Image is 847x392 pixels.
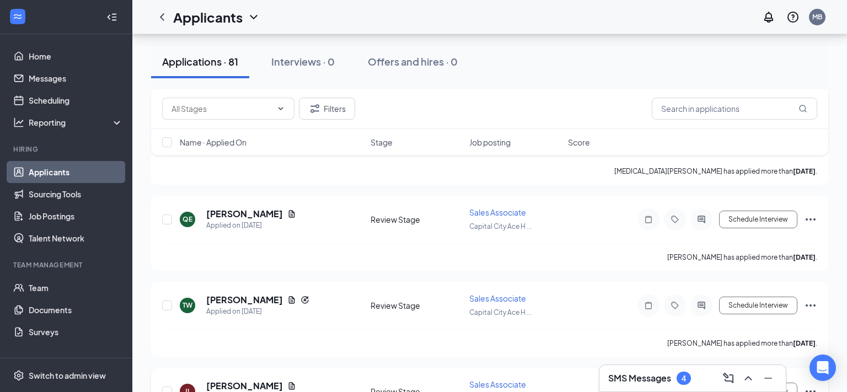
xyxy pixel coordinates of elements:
[29,89,123,111] a: Scheduling
[812,12,822,22] div: MB
[29,45,123,67] a: Home
[469,222,532,230] span: Capital City Ace H ...
[371,137,393,148] span: Stage
[682,374,686,383] div: 4
[695,215,708,224] svg: ActiveChat
[162,55,238,68] div: Applications · 81
[810,355,836,381] div: Open Intercom Messenger
[29,227,123,249] a: Talent Network
[568,137,590,148] span: Score
[29,117,124,128] div: Reporting
[13,117,24,128] svg: Analysis
[29,370,106,381] div: Switch to admin view
[798,104,807,113] svg: MagnifyingGlass
[762,372,775,385] svg: Minimize
[29,183,123,205] a: Sourcing Tools
[206,294,283,306] h5: [PERSON_NAME]
[469,137,511,148] span: Job posting
[29,161,123,183] a: Applicants
[786,10,800,24] svg: QuestionInfo
[608,372,671,384] h3: SMS Messages
[106,12,117,23] svg: Collapse
[156,10,169,24] svg: ChevronLeft
[12,11,23,22] svg: WorkstreamLogo
[762,10,775,24] svg: Notifications
[719,297,797,314] button: Schedule Interview
[469,207,526,217] span: Sales Associate
[720,369,737,387] button: ComposeMessage
[173,8,243,26] h1: Applicants
[368,55,458,68] div: Offers and hires · 0
[287,296,296,304] svg: Document
[667,253,817,262] p: [PERSON_NAME] has applied more than .
[793,167,816,175] b: [DATE]
[13,144,121,154] div: Hiring
[13,370,24,381] svg: Settings
[469,293,526,303] span: Sales Associate
[719,211,797,228] button: Schedule Interview
[206,306,309,317] div: Applied on [DATE]
[804,213,817,226] svg: Ellipses
[371,300,463,311] div: Review Stage
[287,382,296,390] svg: Document
[469,379,526,389] span: Sales Associate
[642,215,655,224] svg: Note
[695,301,708,310] svg: ActiveChat
[183,300,192,310] div: TW
[206,380,283,392] h5: [PERSON_NAME]
[793,253,816,261] b: [DATE]
[804,299,817,312] svg: Ellipses
[308,102,321,115] svg: Filter
[29,321,123,343] a: Surveys
[171,103,272,115] input: All Stages
[668,301,682,310] svg: Tag
[276,104,285,113] svg: ChevronDown
[759,369,777,387] button: Minimize
[206,220,296,231] div: Applied on [DATE]
[29,67,123,89] a: Messages
[206,208,283,220] h5: [PERSON_NAME]
[29,277,123,299] a: Team
[722,372,735,385] svg: ComposeMessage
[299,98,355,120] button: Filter Filters
[180,137,246,148] span: Name · Applied On
[739,369,757,387] button: ChevronUp
[642,301,655,310] svg: Note
[742,372,755,385] svg: ChevronUp
[29,299,123,321] a: Documents
[793,339,816,347] b: [DATE]
[614,167,817,176] p: [MEDICAL_DATA][PERSON_NAME] has applied more than .
[183,214,192,224] div: QE
[301,296,309,304] svg: Reapply
[271,55,335,68] div: Interviews · 0
[247,10,260,24] svg: ChevronDown
[287,210,296,218] svg: Document
[667,339,817,348] p: [PERSON_NAME] has applied more than .
[652,98,817,120] input: Search in applications
[13,260,121,270] div: Team Management
[29,205,123,227] a: Job Postings
[469,308,532,316] span: Capital City Ace H ...
[371,214,463,225] div: Review Stage
[668,215,682,224] svg: Tag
